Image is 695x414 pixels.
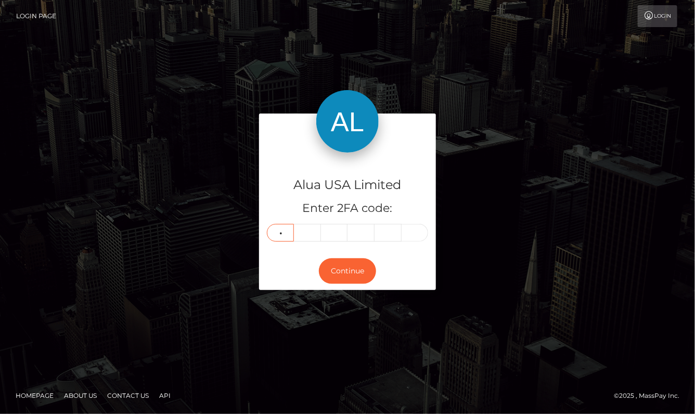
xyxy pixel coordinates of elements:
[103,387,153,404] a: Contact Us
[319,258,376,284] button: Continue
[614,390,687,402] div: © 2025 , MassPay Inc.
[60,387,101,404] a: About Us
[316,90,379,153] img: Alua USA Limited
[155,387,175,404] a: API
[11,387,58,404] a: Homepage
[16,5,56,27] a: Login Page
[267,176,428,194] h4: Alua USA Limited
[267,200,428,217] h5: Enter 2FA code:
[638,5,677,27] a: Login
